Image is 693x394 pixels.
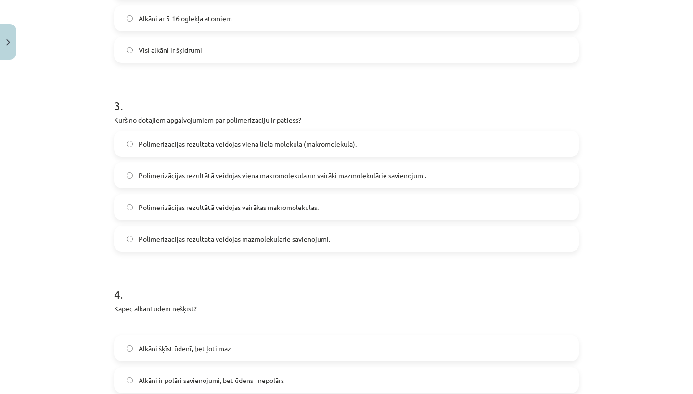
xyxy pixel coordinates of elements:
span: Visi alkāni ir šķidrumi [139,45,202,55]
span: Polimerizācijas rezultātā veidojas viena makromolekula un vairāki mazmolekulārie savienojumi. [139,171,426,181]
span: Polimerizācijas rezultātā veidojas viena liela molekula (makromolekula). [139,139,357,149]
h1: 3 . [114,82,579,112]
span: Polimerizācijas rezultātā veidojas mazmolekulārie savienojumi. [139,234,330,244]
span: Alkāni ir polāri savienojumi, bet ūdens - nepolārs [139,375,284,385]
img: icon-close-lesson-0947bae3869378f0d4975bcd49f059093ad1ed9edebbc8119c70593378902aed.svg [6,39,10,46]
span: Alkāni ar 5-16 oglekļa atomiem [139,13,232,24]
input: Polimerizācijas rezultātā veidojas mazmolekulārie savienojumi. [127,236,133,242]
input: Alkāni ir polāri savienojumi, bet ūdens - nepolārs [127,377,133,383]
input: Polimerizācijas rezultātā veidojas viena liela molekula (makromolekula). [127,141,133,147]
h1: 4 . [114,271,579,301]
p: Kurš no dotajiem apgalvojumiem par polimerizāciju ir patiess? [114,115,579,125]
input: Alkāni šķīst ūdenī, bet ļoti maz [127,345,133,352]
input: Polimerizācijas rezultātā veidojas viena makromolekula un vairāki mazmolekulārie savienojumi. [127,172,133,179]
input: Visi alkāni ir šķidrumi [127,47,133,53]
span: Polimerizācijas rezultātā veidojas vairākas makromolekulas. [139,202,319,212]
p: Kāpēc alkāni ūdenī nešķīst? [114,304,579,314]
input: Alkāni ar 5-16 oglekļa atomiem [127,15,133,22]
span: Alkāni šķīst ūdenī, bet ļoti maz [139,344,231,354]
input: Polimerizācijas rezultātā veidojas vairākas makromolekulas. [127,204,133,210]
